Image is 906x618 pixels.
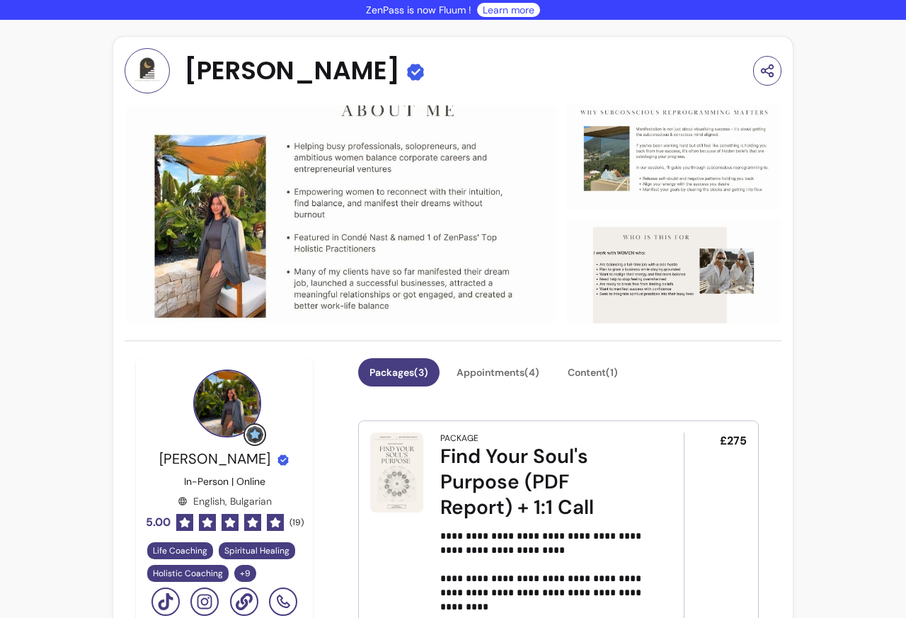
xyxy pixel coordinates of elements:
div: Package [440,433,478,444]
span: Life Coaching [153,545,207,556]
span: ( 19 ) [289,517,304,528]
img: Grow [246,426,263,443]
span: + 9 [237,568,253,579]
p: In-Person | Online [184,474,265,488]
img: Find Your Soul's Purpose (PDF Report) + 1:1 Call [370,433,423,513]
img: Provider image [125,48,170,93]
p: ZenPass is now Fluum ! [366,3,471,17]
button: Packages(3) [358,358,440,387]
div: English, Bulgarian [178,494,272,508]
button: Appointments(4) [445,358,551,387]
span: [PERSON_NAME] [184,57,400,85]
span: [PERSON_NAME] [159,450,270,468]
img: image-1 [566,96,781,218]
div: Find Your Soul's Purpose (PDF Report) + 1:1 Call [440,444,644,520]
span: Spiritual Healing [224,545,289,556]
button: Content(1) [556,358,629,387]
img: image-0 [125,105,557,324]
span: 5.00 [146,514,171,531]
a: Learn more [483,3,534,17]
img: Provider image [193,370,261,437]
img: image-2 [566,210,781,332]
span: Holistic Coaching [153,568,223,579]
